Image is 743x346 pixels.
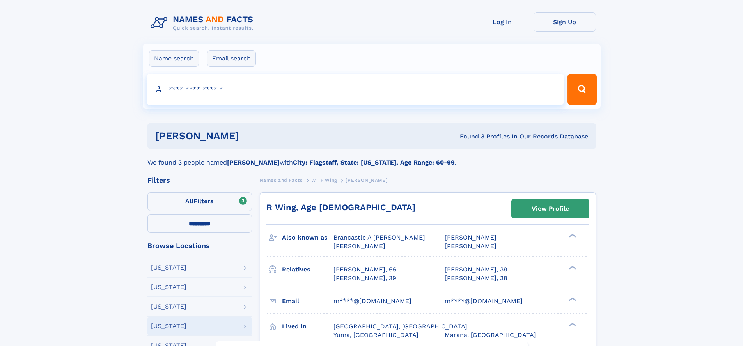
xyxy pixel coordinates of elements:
[445,274,507,282] a: [PERSON_NAME], 38
[151,284,186,290] div: [US_STATE]
[147,192,252,211] label: Filters
[147,177,252,184] div: Filters
[149,50,199,67] label: Name search
[282,320,333,333] h3: Lived in
[147,74,564,105] input: search input
[471,12,534,32] a: Log In
[445,234,497,241] span: [PERSON_NAME]
[151,264,186,271] div: [US_STATE]
[147,242,252,249] div: Browse Locations
[325,175,337,185] a: Wing
[147,12,260,34] img: Logo Names and Facts
[567,233,576,238] div: ❯
[282,295,333,308] h3: Email
[325,177,337,183] span: Wing
[151,323,186,329] div: [US_STATE]
[567,322,576,327] div: ❯
[282,231,333,244] h3: Also known as
[333,234,425,241] span: Brancastle A [PERSON_NAME]
[260,175,303,185] a: Names and Facts
[512,199,589,218] a: View Profile
[567,74,596,105] button: Search Button
[333,274,396,282] a: [PERSON_NAME], 39
[227,159,280,166] b: [PERSON_NAME]
[185,197,193,205] span: All
[333,331,418,339] span: Yuma, [GEOGRAPHIC_DATA]
[534,12,596,32] a: Sign Up
[333,242,385,250] span: [PERSON_NAME]
[147,149,596,167] div: We found 3 people named with .
[293,159,455,166] b: City: Flagstaff, State: [US_STATE], Age Range: 60-99
[333,323,467,330] span: [GEOGRAPHIC_DATA], [GEOGRAPHIC_DATA]
[311,175,316,185] a: W
[207,50,256,67] label: Email search
[155,131,349,141] h1: [PERSON_NAME]
[266,202,415,212] a: R Wing, Age [DEMOGRAPHIC_DATA]
[333,265,397,274] a: [PERSON_NAME], 66
[151,303,186,310] div: [US_STATE]
[567,265,576,270] div: ❯
[311,177,316,183] span: W
[532,200,569,218] div: View Profile
[567,296,576,302] div: ❯
[445,331,536,339] span: Marana, [GEOGRAPHIC_DATA]
[349,132,588,141] div: Found 3 Profiles In Our Records Database
[346,177,387,183] span: [PERSON_NAME]
[445,242,497,250] span: [PERSON_NAME]
[445,265,507,274] a: [PERSON_NAME], 39
[282,263,333,276] h3: Relatives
